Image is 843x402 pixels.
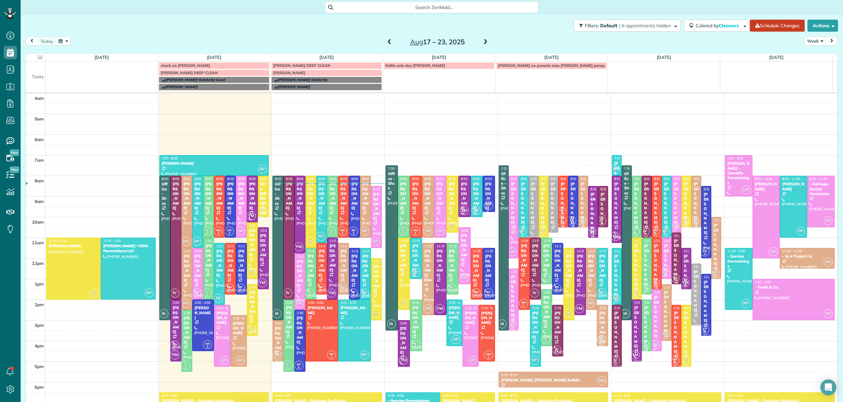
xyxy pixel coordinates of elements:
[260,233,267,262] div: [PERSON_NAME]
[340,182,347,210] div: [PERSON_NAME]
[498,63,633,68] span: [PERSON_NAME] no ponerle mas [PERSON_NAME] porque tiene una cita
[614,156,630,160] span: 7:00 - 8:00
[809,182,832,196] div: - Fairhope Dental Associates
[581,177,598,181] span: 8:00 - 10:30
[352,228,356,232] span: KR
[360,227,369,236] span: RR
[634,244,640,287] div: [PERSON_NAME]
[634,239,652,243] span: 11:00 - 2:00
[238,182,245,210] div: [PERSON_NAME]
[318,249,325,278] div: [PERSON_NAME]
[571,20,681,32] a: Filters: Default | 6 appointments hidden
[319,55,334,60] a: [DATE]
[742,185,751,194] span: OP
[600,187,618,191] span: 8:30 - 10:30
[249,177,267,181] span: 8:00 - 10:15
[161,63,210,68] span: check on [PERSON_NAME]
[319,177,337,181] span: 8:00 - 11:15
[577,249,595,253] span: 11:30 - 2:45
[400,244,408,272] div: [PERSON_NAME]
[485,249,503,253] span: 11:30 - 2:00
[473,182,481,210] div: [PERSON_NAME]
[701,251,709,257] small: 2
[340,228,345,232] span: NM
[796,227,805,236] span: RP
[330,228,333,232] span: IC
[543,239,561,243] span: 11:00 - 1:15
[103,239,121,243] span: 11:00 - 2:00
[329,244,336,272] div: [PERSON_NAME]
[388,171,396,191] div: Office - Shcs
[661,227,670,236] span: RP
[782,254,833,259] div: - Aj 4 Project Llc
[619,23,671,29] span: | 6 appointments hidden
[599,254,606,283] div: [PERSON_NAME]
[351,254,358,283] div: [PERSON_NAME]
[460,182,469,210] div: [PERSON_NAME]
[664,244,670,287] div: [PERSON_NAME]
[449,177,467,181] span: 8:00 - 10:45
[518,227,527,236] span: RP
[258,210,266,216] small: 3
[508,247,517,256] span: OP
[227,182,234,210] div: [PERSON_NAME]
[684,20,750,32] button: Colored byCleaners
[432,55,446,60] a: [DATE]
[207,55,221,60] a: [DATE]
[653,228,657,232] span: NM
[654,182,660,225] div: [PERSON_NAME]
[521,177,539,181] span: 8:00 - 11:00
[570,182,576,225] div: [PERSON_NAME]
[214,230,223,237] small: 1
[577,254,584,283] div: [PERSON_NAME]
[631,230,639,237] small: 2
[704,187,722,191] span: 8:30 - 12:00
[194,182,201,210] div: [PERSON_NAME]
[574,20,681,32] button: Filters: Default | 6 appointments hidden
[340,177,358,181] span: 8:00 - 11:00
[436,182,444,210] div: [PERSON_NAME]
[485,254,493,283] div: [PERSON_NAME]
[249,182,256,210] div: [PERSON_NAME]
[703,192,709,235] div: [PERSON_NAME]
[216,228,221,232] span: NM
[565,254,573,283] div: [PERSON_NAME]
[448,249,457,278] div: [PERSON_NAME]
[634,177,652,181] span: 8:00 - 11:00
[399,230,408,237] small: 2
[338,230,347,237] small: 1
[373,187,391,191] span: 8:30 - 11:30
[329,239,347,243] span: 11:00 - 2:00
[600,23,618,29] span: Default
[26,37,38,46] button: prev
[681,220,689,226] small: 3
[161,70,218,75] span: [PERSON_NAME] DEEP CLEAN
[561,177,579,181] span: 8:00 - 10:30
[544,55,559,60] a: [DATE]
[521,244,528,272] div: [PERSON_NAME]
[460,233,469,262] div: [PERSON_NAME]
[825,37,838,46] button: next
[461,228,479,233] span: 10:30 - 1:15
[351,182,358,210] div: [PERSON_NAME]
[318,182,325,210] div: [PERSON_NAME]
[684,249,702,253] span: 11:30 - 1:30
[400,177,418,181] span: 8:00 - 11:00
[227,244,245,248] span: 11:15 - 1:45
[316,232,325,241] span: RP
[227,249,234,278] div: [PERSON_NAME]
[804,37,826,46] button: Week
[205,244,212,272] div: [PERSON_NAME]
[173,177,189,181] span: 8:00 - 2:00
[614,161,620,238] div: [PERSON_NAME] - The Verandas
[670,222,679,231] span: OP
[684,177,702,181] span: 8:00 - 10:30
[485,182,493,210] div: [PERSON_NAME]
[386,63,445,68] span: Kellin solo dos [PERSON_NAME]
[588,249,606,253] span: 11:30 - 2:30
[373,264,380,293] div: [PERSON_NAME]
[664,182,670,225] div: [PERSON_NAME]
[206,228,209,232] span: IC
[286,177,302,181] span: 8:00 - 2:00
[750,20,805,32] a: Schedule Changes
